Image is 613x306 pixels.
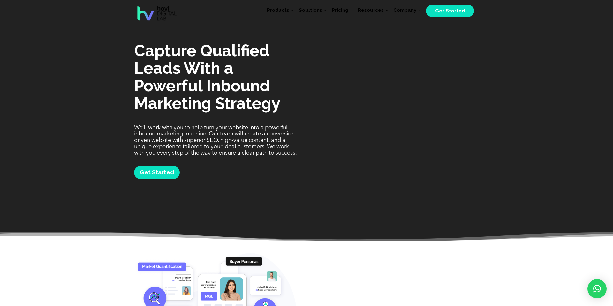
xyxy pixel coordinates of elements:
a: Products [262,1,294,20]
a: Solutions [294,1,327,20]
a: Company [389,1,421,20]
a: Get Started [426,5,474,15]
span: Resources [358,7,384,13]
span: Solutions [299,7,322,13]
a: Get Started [134,166,180,179]
h1: Capture Qualified Leads With a Powerful Inbound Marketing Strategy [134,42,297,115]
a: Resources [353,1,389,20]
p: We’ll work with you to help turn your website into a powerful inbound marketing machine. Our team... [134,125,297,157]
span: Get Started [435,8,465,14]
span: Products [267,7,289,13]
span: Pricing [332,7,348,13]
a: Pricing [327,1,353,20]
span: Company [393,7,416,13]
